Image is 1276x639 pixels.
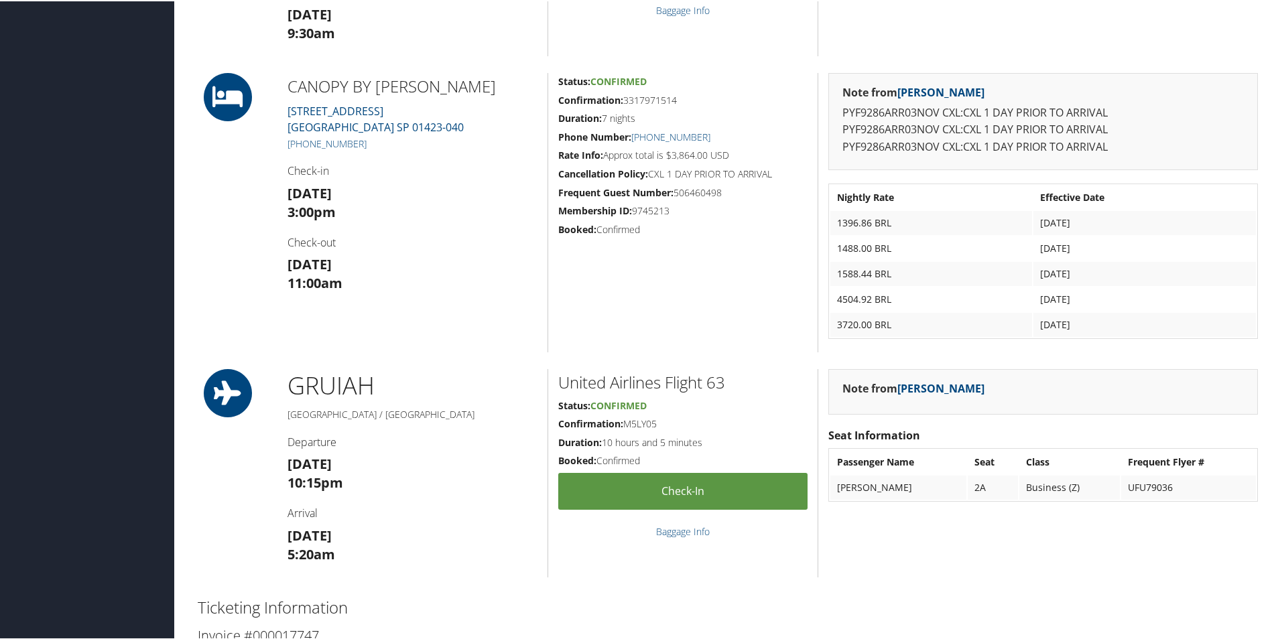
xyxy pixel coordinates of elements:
[288,407,537,420] h5: [GEOGRAPHIC_DATA] / [GEOGRAPHIC_DATA]
[558,166,648,179] strong: Cancellation Policy:
[830,449,966,473] th: Passenger Name
[830,286,1032,310] td: 4504.92 BRL
[1033,235,1256,259] td: [DATE]
[1121,474,1256,498] td: UFU79036
[830,210,1032,234] td: 1396.86 BRL
[558,416,808,429] h5: M5LY05
[558,435,602,447] strong: Duration:
[558,74,590,86] strong: Status:
[288,525,332,543] strong: [DATE]
[558,222,808,235] h5: Confirmed
[198,595,1258,618] h2: Ticketing Information
[558,92,808,106] h5: 3317971514
[288,23,335,41] strong: 9:30am
[830,261,1032,285] td: 1588.44 BRL
[558,453,596,466] strong: Booked:
[288,102,464,133] a: [STREET_ADDRESS][GEOGRAPHIC_DATA] SP 01423-040
[656,524,710,537] a: Baggage Info
[288,368,537,401] h1: GRU IAH
[558,370,808,393] h2: United Airlines Flight 63
[288,433,537,448] h4: Departure
[897,84,984,98] a: [PERSON_NAME]
[1121,449,1256,473] th: Frequent Flyer #
[558,472,808,508] a: Check-in
[1019,474,1120,498] td: Business (Z)
[558,453,808,466] h5: Confirmed
[288,234,537,248] h4: Check-out
[558,166,808,180] h5: CXL 1 DAY PRIOR TO ARRIVAL
[1033,210,1256,234] td: [DATE]
[558,129,631,142] strong: Phone Number:
[656,3,710,15] a: Baggage Info
[288,254,332,272] strong: [DATE]
[558,147,603,160] strong: Rate Info:
[842,84,984,98] strong: Note from
[288,183,332,201] strong: [DATE]
[830,235,1032,259] td: 1488.00 BRL
[1019,449,1120,473] th: Class
[558,435,808,448] h5: 10 hours and 5 minutes
[288,453,332,472] strong: [DATE]
[828,427,920,441] strong: Seat Information
[288,202,336,220] strong: 3:00pm
[842,103,1244,155] p: PYF9286ARR03NOV CXL:CXL 1 DAY PRIOR TO ARRIVAL PYF9286ARR03NOV CXL:CXL 1 DAY PRIOR TO ARRIVAL PYF...
[288,504,537,519] h4: Arrival
[288,4,332,22] strong: [DATE]
[1033,286,1256,310] td: [DATE]
[288,136,367,149] a: [PHONE_NUMBER]
[558,398,590,411] strong: Status:
[968,449,1018,473] th: Seat
[288,74,537,96] h2: CANOPY BY [PERSON_NAME]
[830,474,966,498] td: [PERSON_NAME]
[288,162,537,177] h4: Check-in
[968,474,1018,498] td: 2A
[1033,311,1256,336] td: [DATE]
[558,416,623,429] strong: Confirmation:
[288,472,343,490] strong: 10:15pm
[830,184,1032,208] th: Nightly Rate
[288,273,342,291] strong: 11:00am
[558,111,602,123] strong: Duration:
[558,222,596,234] strong: Booked:
[590,398,647,411] span: Confirmed
[590,74,647,86] span: Confirmed
[842,380,984,395] strong: Note from
[558,203,808,216] h5: 9745213
[558,203,632,216] strong: Membership ID:
[558,147,808,161] h5: Approx total is $3,864.00 USD
[558,185,808,198] h5: 506460498
[897,380,984,395] a: [PERSON_NAME]
[1033,261,1256,285] td: [DATE]
[631,129,710,142] a: [PHONE_NUMBER]
[288,544,335,562] strong: 5:20am
[830,311,1032,336] td: 3720.00 BRL
[558,111,808,124] h5: 7 nights
[1033,184,1256,208] th: Effective Date
[558,92,623,105] strong: Confirmation:
[558,185,674,198] strong: Frequent Guest Number:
